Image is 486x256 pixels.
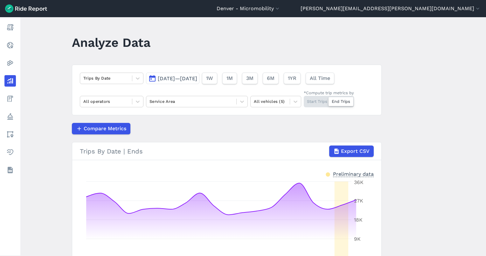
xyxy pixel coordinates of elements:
[354,179,364,185] tspan: 36K
[5,4,47,13] img: Ride Report
[333,170,374,177] div: Preliminary data
[242,73,258,84] button: 3M
[301,5,481,12] button: [PERSON_NAME][EMAIL_ADDRESS][PERSON_NAME][DOMAIN_NAME]
[354,236,361,242] tspan: 9K
[80,146,374,157] div: Trips By Date | Ends
[341,147,370,155] span: Export CSV
[263,73,279,84] button: 6M
[72,123,130,134] button: Compare Metrics
[4,57,16,69] a: Heatmaps
[4,129,16,140] a: Areas
[304,90,354,96] div: *Compute trip metrics by
[4,93,16,104] a: Fees
[288,75,296,82] span: 1YR
[4,111,16,122] a: Policy
[222,73,237,84] button: 1M
[354,217,363,223] tspan: 18K
[329,146,374,157] button: Export CSV
[206,75,213,82] span: 1W
[4,39,16,51] a: Realtime
[4,75,16,87] a: Analyze
[306,73,334,84] button: All Time
[310,75,330,82] span: All Time
[284,73,301,84] button: 1YR
[158,75,197,82] span: [DATE]—[DATE]
[246,75,253,82] span: 3M
[72,34,150,51] h1: Analyze Data
[84,125,126,132] span: Compare Metrics
[267,75,274,82] span: 6M
[4,22,16,33] a: Report
[226,75,233,82] span: 1M
[4,146,16,158] a: Health
[202,73,217,84] button: 1W
[217,5,281,12] button: Denver - Micromobility
[146,73,199,84] button: [DATE]—[DATE]
[4,164,16,176] a: Datasets
[354,198,363,204] tspan: 27K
